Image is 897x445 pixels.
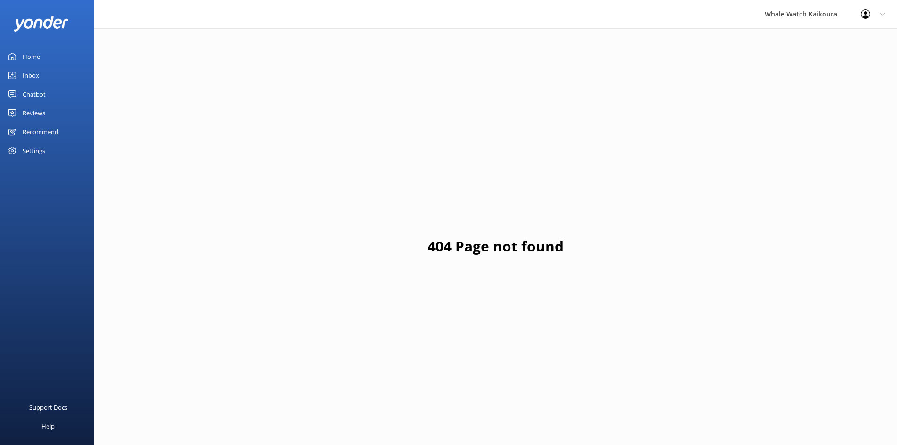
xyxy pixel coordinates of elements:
[428,235,564,258] h1: 404 Page not found
[23,47,40,66] div: Home
[14,16,68,31] img: yonder-white-logo.png
[23,66,39,85] div: Inbox
[29,398,67,417] div: Support Docs
[23,141,45,160] div: Settings
[41,417,55,436] div: Help
[23,104,45,122] div: Reviews
[23,85,46,104] div: Chatbot
[23,122,58,141] div: Recommend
